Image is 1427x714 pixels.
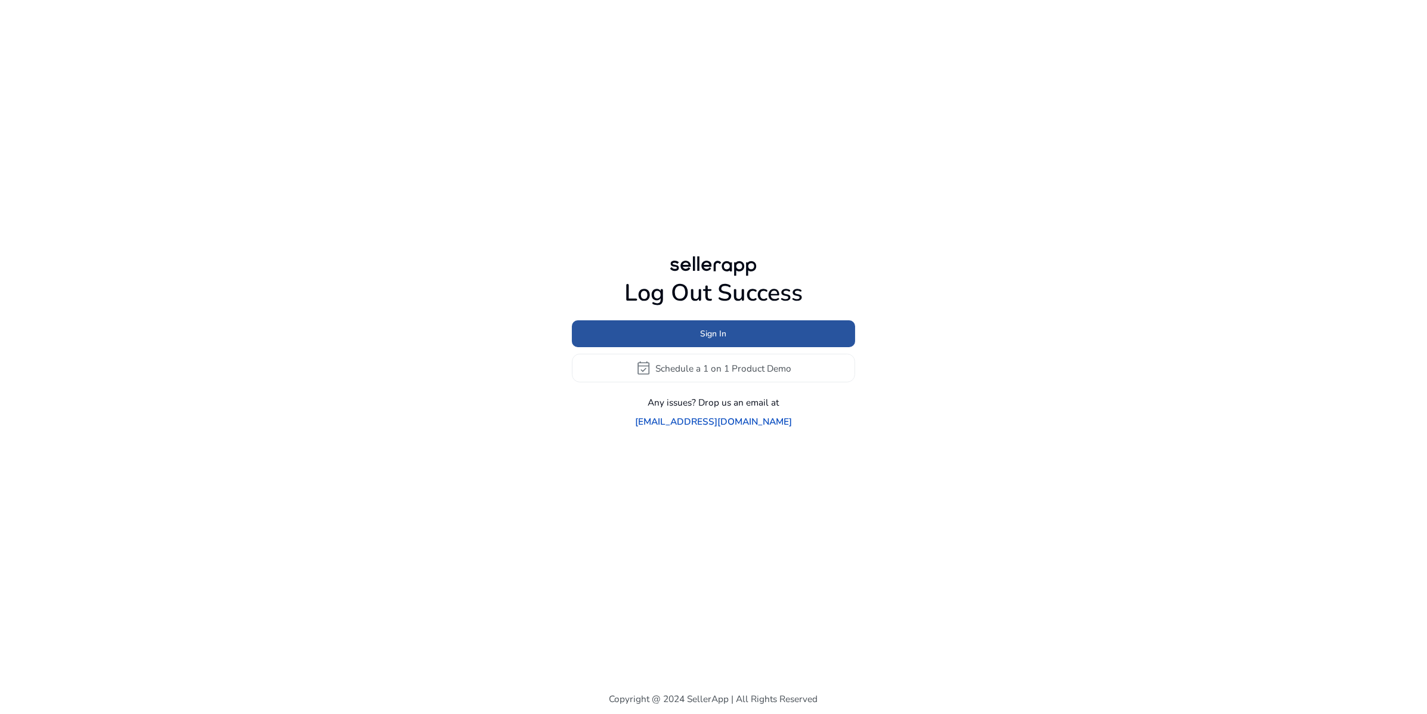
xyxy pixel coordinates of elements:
a: [EMAIL_ADDRESS][DOMAIN_NAME] [635,415,792,428]
button: event_availableSchedule a 1 on 1 Product Demo [572,354,855,382]
h1: Log Out Success [572,279,855,308]
span: event_available [636,360,651,376]
span: Sign In [701,327,727,340]
button: Sign In [572,320,855,347]
p: Any issues? Drop us an email at [648,395,779,409]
